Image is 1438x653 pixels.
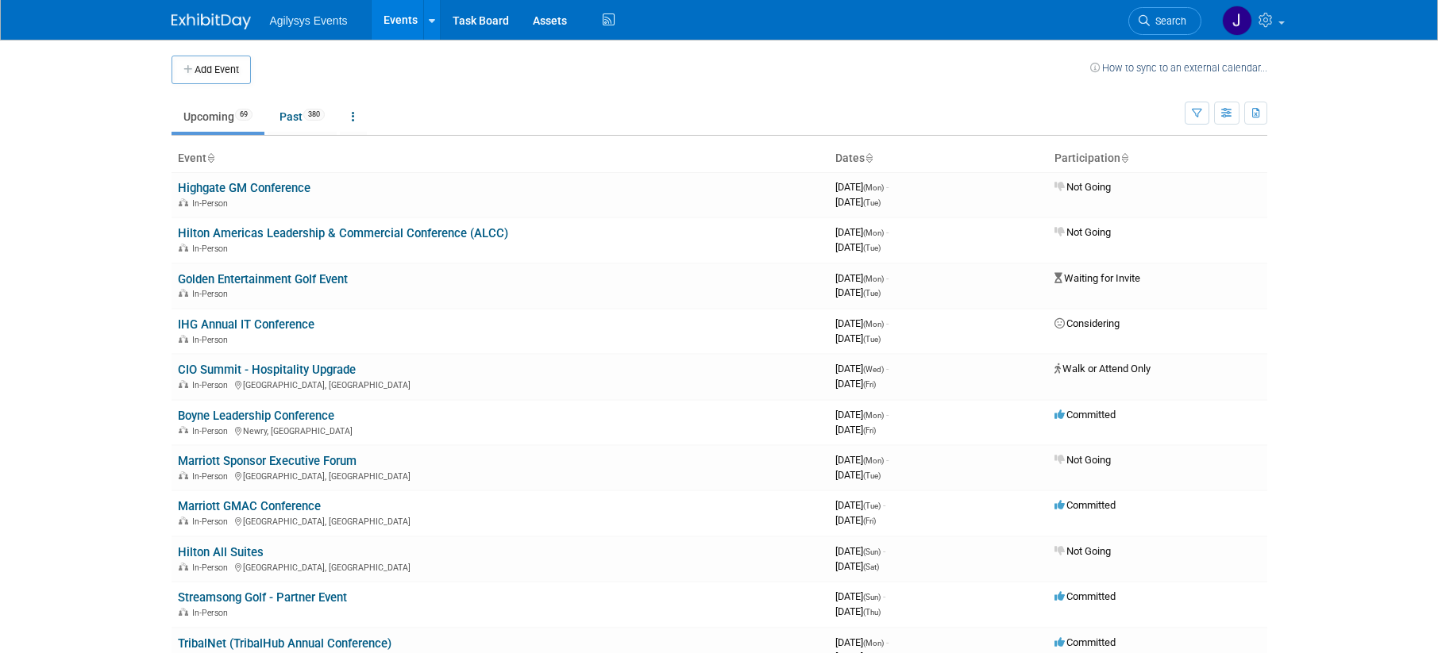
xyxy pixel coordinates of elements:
span: Considering [1054,317,1120,329]
span: [DATE] [835,226,889,238]
span: [DATE] [835,636,889,648]
span: (Tue) [863,471,881,480]
span: In-Person [192,608,233,618]
span: (Sat) [863,563,879,571]
span: [DATE] [835,378,876,390]
span: Not Going [1054,545,1111,557]
span: (Fri) [863,380,876,389]
a: Hilton Americas Leadership & Commercial Conference (ALCC) [178,226,508,240]
span: Not Going [1054,226,1111,238]
span: Committed [1054,590,1116,602]
div: [GEOGRAPHIC_DATA], [GEOGRAPHIC_DATA] [178,514,823,527]
span: [DATE] [835,454,889,466]
span: In-Person [192,244,233,254]
span: In-Person [192,517,233,527]
span: (Wed) [863,365,884,374]
a: TribalNet (TribalHub Annual Conference) [178,636,391,651]
span: (Mon) [863,456,884,465]
span: In-Person [192,335,233,345]
span: (Tue) [863,198,881,207]
span: [DATE] [835,363,889,375]
span: - [886,636,889,648]
span: Committed [1054,636,1116,648]
span: [DATE] [835,424,876,436]
span: In-Person [192,471,233,482]
span: (Mon) [863,411,884,420]
span: (Mon) [863,639,884,647]
div: [GEOGRAPHIC_DATA], [GEOGRAPHIC_DATA] [178,469,823,482]
img: Justin Oram [1222,6,1252,36]
span: - [886,363,889,375]
span: [DATE] [835,409,889,421]
span: - [886,317,889,329]
span: Committed [1054,499,1116,511]
th: Dates [829,145,1048,172]
span: - [886,272,889,284]
a: Boyne Leadership Conference [178,409,334,423]
span: (Mon) [863,229,884,237]
div: [GEOGRAPHIC_DATA], [GEOGRAPHIC_DATA] [178,378,823,390]
a: Sort by Participation Type [1120,152,1128,164]
span: Waiting for Invite [1054,272,1140,284]
span: (Tue) [863,501,881,510]
span: - [886,409,889,421]
img: In-Person Event [179,563,188,570]
span: [DATE] [835,514,876,526]
a: How to sync to an external calendar... [1090,62,1267,74]
span: (Fri) [863,426,876,435]
span: [DATE] [835,286,881,298]
span: - [886,454,889,466]
span: Walk or Attend Only [1054,363,1151,375]
span: [DATE] [835,469,881,481]
a: Marriott Sponsor Executive Forum [178,454,357,468]
img: In-Person Event [179,335,188,343]
a: Search [1128,7,1201,35]
span: Not Going [1054,454,1111,466]
th: Participation [1048,145,1267,172]
span: (Sun) [863,547,881,556]
span: Agilysys Events [270,14,348,27]
span: Search [1150,15,1186,27]
span: In-Person [192,426,233,436]
img: In-Person Event [179,289,188,297]
span: (Mon) [863,183,884,192]
span: (Thu) [863,608,881,617]
span: (Tue) [863,289,881,298]
div: [GEOGRAPHIC_DATA], [GEOGRAPHIC_DATA] [178,560,823,573]
img: In-Person Event [179,517,188,524]
span: [DATE] [835,317,889,329]
span: (Mon) [863,320,884,328]
a: Hilton All Suites [178,545,264,559]
span: (Tue) [863,335,881,344]
a: Sort by Event Name [206,152,214,164]
img: In-Person Event [179,380,188,388]
span: - [883,590,885,602]
span: (Tue) [863,244,881,252]
span: (Sun) [863,593,881,601]
a: Sort by Start Date [865,152,873,164]
a: Highgate GM Conference [178,181,310,195]
a: IHG Annual IT Conference [178,317,314,332]
a: Marriott GMAC Conference [178,499,321,513]
img: In-Person Event [179,608,188,616]
span: (Mon) [863,275,884,283]
img: In-Person Event [179,198,188,206]
span: [DATE] [835,196,881,208]
span: [DATE] [835,560,879,572]
span: [DATE] [835,590,885,602]
span: [DATE] [835,241,881,253]
th: Event [172,145,829,172]
span: 380 [303,109,325,121]
img: In-Person Event [179,244,188,252]
a: Upcoming69 [172,102,264,132]
span: 69 [235,109,253,121]
img: In-Person Event [179,426,188,434]
a: Golden Entertainment Golf Event [178,272,348,286]
span: - [883,499,885,511]
a: Past380 [268,102,337,132]
span: [DATE] [835,499,885,511]
span: (Fri) [863,517,876,525]
span: In-Person [192,380,233,390]
a: Streamsong Golf - Partner Event [178,590,347,605]
span: In-Person [192,563,233,573]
